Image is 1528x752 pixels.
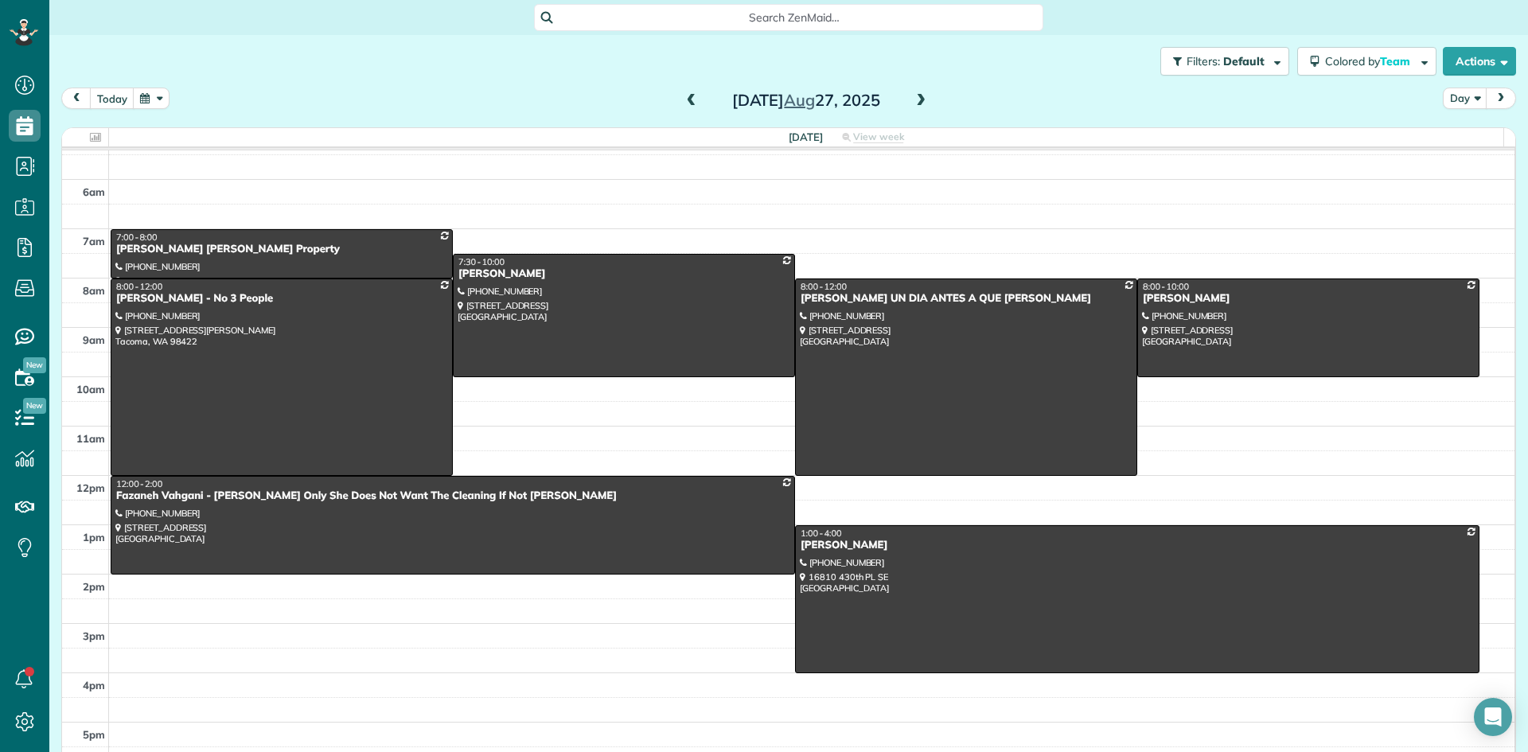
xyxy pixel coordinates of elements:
div: [PERSON_NAME] [1142,292,1475,306]
span: Filters: [1187,54,1220,68]
span: 7:30 - 10:00 [458,256,505,267]
a: Filters: Default [1152,47,1289,76]
span: 6am [83,185,105,198]
span: Team [1380,54,1413,68]
span: New [23,357,46,373]
div: Fazaneh Vahgani - [PERSON_NAME] Only She Does Not Want The Cleaning If Not [PERSON_NAME] [115,489,790,503]
span: 3pm [83,629,105,642]
span: 4pm [83,679,105,692]
span: Default [1223,54,1265,68]
div: [PERSON_NAME] UN DIA ANTES A QUE [PERSON_NAME] [800,292,1132,306]
span: Colored by [1325,54,1416,68]
div: [PERSON_NAME] [458,267,790,281]
button: prev [61,88,92,109]
button: next [1486,88,1516,109]
div: Open Intercom Messenger [1474,698,1512,736]
span: 7am [83,235,105,247]
span: 1pm [83,531,105,544]
h2: [DATE] 27, 2025 [707,92,906,109]
div: [PERSON_NAME] - No 3 People [115,292,448,306]
span: View week [853,131,904,143]
span: 8:00 - 12:00 [116,281,162,292]
span: New [23,398,46,414]
span: 12pm [76,481,105,494]
span: 8am [83,284,105,297]
span: 2pm [83,580,105,593]
div: [PERSON_NAME] [PERSON_NAME] Property [115,243,448,256]
span: 10am [76,383,105,395]
span: 11am [76,432,105,445]
span: 5pm [83,728,105,741]
span: 9am [83,333,105,346]
span: Aug [784,90,815,110]
span: [DATE] [789,131,823,143]
span: 8:00 - 10:00 [1143,281,1189,292]
button: Colored byTeam [1297,47,1436,76]
button: today [90,88,134,109]
div: [PERSON_NAME] [800,539,1475,552]
button: Day [1443,88,1487,109]
span: 12:00 - 2:00 [116,478,162,489]
button: Filters: Default [1160,47,1289,76]
button: Actions [1443,47,1516,76]
span: 7:00 - 8:00 [116,232,158,243]
span: 8:00 - 12:00 [801,281,847,292]
span: 1:00 - 4:00 [801,528,842,539]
